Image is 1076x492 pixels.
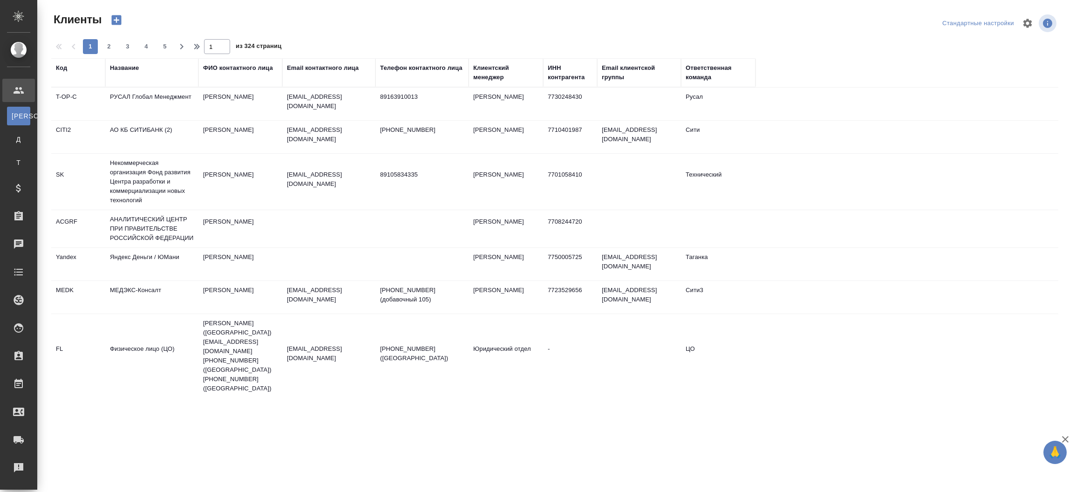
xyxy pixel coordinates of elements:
[1016,12,1039,34] span: Настроить таблицу
[597,121,681,153] td: [EMAIL_ADDRESS][DOMAIN_NAME]
[681,121,756,153] td: Сити
[380,125,464,135] p: [PHONE_NUMBER]
[543,248,597,280] td: 7750005725
[105,210,198,247] td: АНАЛИТИЧЕСКИЙ ЦЕНТР ПРИ ПРАВИТЕЛЬСТВЕ РОССИЙСКОЙ ФЕДЕРАЦИИ
[287,344,371,363] p: [EMAIL_ADDRESS][DOMAIN_NAME]
[380,344,464,363] p: [PHONE_NUMBER] ([GEOGRAPHIC_DATA])
[7,107,30,125] a: [PERSON_NAME]
[681,165,756,198] td: Технический
[940,16,1016,31] div: split button
[120,39,135,54] button: 3
[110,63,139,73] div: Название
[543,121,597,153] td: 7710401987
[681,248,756,280] td: Таганка
[543,281,597,314] td: 7723529656
[469,165,543,198] td: [PERSON_NAME]
[287,286,371,304] p: [EMAIL_ADDRESS][DOMAIN_NAME]
[543,340,597,372] td: -
[380,170,464,179] p: 89105834335
[469,88,543,120] td: [PERSON_NAME]
[287,92,371,111] p: [EMAIL_ADDRESS][DOMAIN_NAME]
[51,88,105,120] td: T-OP-C
[105,281,198,314] td: МЕДЭКС-Консалт
[380,63,463,73] div: Телефон контактного лица
[287,170,371,189] p: [EMAIL_ADDRESS][DOMAIN_NAME]
[102,42,116,51] span: 2
[51,212,105,245] td: ACGRF
[105,248,198,280] td: Яндекс Деньги / ЮМани
[51,165,105,198] td: SK
[287,63,359,73] div: Email контактного лица
[51,121,105,153] td: CITI2
[597,281,681,314] td: [EMAIL_ADDRESS][DOMAIN_NAME]
[102,39,116,54] button: 2
[105,88,198,120] td: РУСАЛ Глобал Менеджмент
[236,41,281,54] span: из 324 страниц
[139,39,154,54] button: 4
[1047,443,1063,462] span: 🙏
[469,340,543,372] td: Юридический отдел
[120,42,135,51] span: 3
[686,63,751,82] div: Ответственная команда
[681,281,756,314] td: Сити3
[198,281,282,314] td: [PERSON_NAME]
[105,340,198,372] td: Физическое лицо (ЦО)
[198,248,282,280] td: [PERSON_NAME]
[157,39,172,54] button: 5
[105,12,128,28] button: Создать
[597,248,681,280] td: [EMAIL_ADDRESS][DOMAIN_NAME]
[1043,441,1067,464] button: 🙏
[602,63,676,82] div: Email клиентской группы
[51,281,105,314] td: MEDK
[543,88,597,120] td: 7730248430
[287,125,371,144] p: [EMAIL_ADDRESS][DOMAIN_NAME]
[1039,14,1058,32] span: Посмотреть информацию
[7,153,30,172] a: Т
[12,135,26,144] span: Д
[681,340,756,372] td: ЦО
[543,212,597,245] td: 7708244720
[198,314,282,398] td: [PERSON_NAME] ([GEOGRAPHIC_DATA]) [EMAIL_ADDRESS][DOMAIN_NAME] [PHONE_NUMBER] ([GEOGRAPHIC_DATA])...
[380,286,464,304] p: [PHONE_NUMBER] (добавочный 105)
[198,121,282,153] td: [PERSON_NAME]
[469,281,543,314] td: [PERSON_NAME]
[469,212,543,245] td: [PERSON_NAME]
[139,42,154,51] span: 4
[380,92,464,102] p: 89163910013
[469,121,543,153] td: [PERSON_NAME]
[157,42,172,51] span: 5
[105,121,198,153] td: АО КБ СИТИБАНК (2)
[198,212,282,245] td: [PERSON_NAME]
[548,63,592,82] div: ИНН контрагента
[12,111,26,121] span: [PERSON_NAME]
[56,63,67,73] div: Код
[12,158,26,167] span: Т
[51,340,105,372] td: FL
[203,63,273,73] div: ФИО контактного лица
[198,88,282,120] td: [PERSON_NAME]
[51,12,102,27] span: Клиенты
[543,165,597,198] td: 7701058410
[473,63,538,82] div: Клиентский менеджер
[105,154,198,210] td: Некоммерческая организация Фонд развития Центра разработки и коммерциализации новых технологий
[198,165,282,198] td: [PERSON_NAME]
[51,248,105,280] td: Yandex
[7,130,30,149] a: Д
[469,248,543,280] td: [PERSON_NAME]
[681,88,756,120] td: Русал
